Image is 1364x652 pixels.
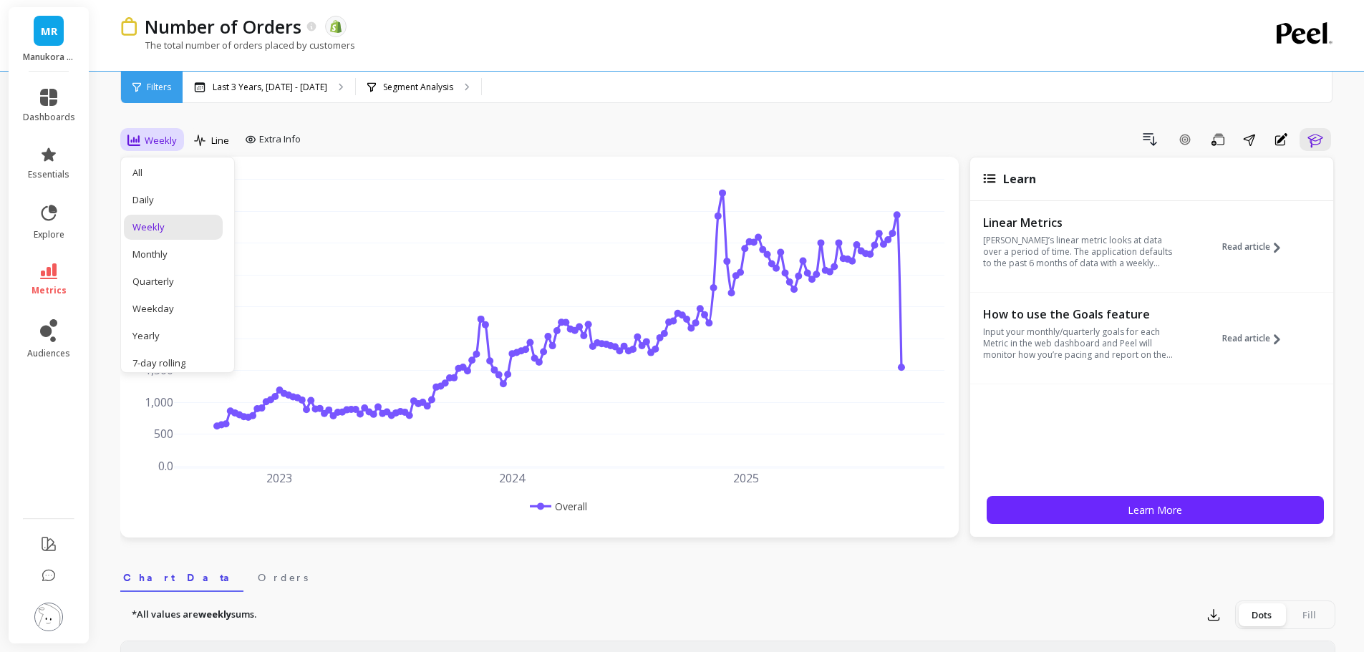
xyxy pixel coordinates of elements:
span: Filters [147,82,171,93]
p: Linear Metrics [983,215,1180,230]
span: explore [34,229,64,240]
p: How to use the Goals feature [983,307,1180,321]
span: audiences [27,348,70,359]
p: Segment Analysis [383,82,453,93]
div: Daily [132,193,214,207]
span: Learn More [1128,503,1182,517]
img: header icon [120,17,137,35]
span: MR [41,23,57,39]
div: Monthly [132,248,214,261]
div: Dots [1238,603,1285,626]
span: Weekly [145,134,177,147]
span: Learn [1003,171,1036,187]
span: metrics [32,285,67,296]
button: Read article [1222,214,1291,280]
strong: weekly [198,608,231,621]
p: The total number of orders placed by customers [120,39,355,52]
span: Orders [258,570,308,585]
span: Extra Info [259,132,301,147]
p: Input your monthly/quarterly goals for each Metric in the web dashboard and Peel will monitor how... [983,326,1180,361]
span: Line [211,134,229,147]
span: dashboards [23,112,75,123]
span: Chart Data [123,570,241,585]
div: Weekly [132,220,214,234]
button: Read article [1222,306,1291,371]
div: 7-day rolling [132,356,214,370]
p: Last 3 Years, [DATE] - [DATE] [213,82,327,93]
div: Weekday [132,302,214,316]
img: api.shopify.svg [329,20,342,33]
p: Manukora Peel report [23,52,75,63]
span: essentials [28,169,69,180]
span: Read article [1222,241,1270,253]
p: Number of Orders [145,14,301,39]
button: Learn More [987,496,1324,524]
p: *All values are sums. [132,608,256,622]
div: All [132,166,214,180]
div: Yearly [132,329,214,343]
div: Fill [1285,603,1332,626]
p: [PERSON_NAME]’s linear metric looks at data over a period of time. The application defaults to th... [983,235,1180,269]
img: profile picture [34,603,63,631]
span: Read article [1222,333,1270,344]
nav: Tabs [120,559,1335,592]
div: Quarterly [132,275,214,288]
